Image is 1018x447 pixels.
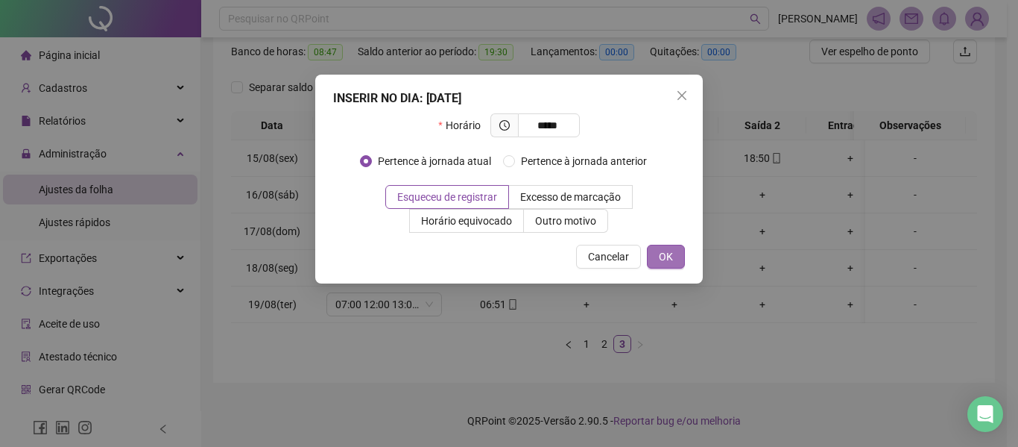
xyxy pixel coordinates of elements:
span: Outro motivo [535,215,596,227]
button: OK [647,245,685,269]
span: clock-circle [499,120,510,131]
span: Esqueceu de registrar [397,191,497,203]
span: Pertence à jornada anterior [515,153,653,169]
span: Horário equivocado [421,215,512,227]
span: Excesso de marcação [520,191,621,203]
span: OK [659,248,673,265]
button: Close [670,84,694,107]
div: Open Intercom Messenger [967,396,1003,432]
div: INSERIR NO DIA : [DATE] [333,90,685,107]
span: close [676,90,688,101]
span: Cancelar [588,248,629,265]
span: Pertence à jornada atual [372,153,497,169]
label: Horário [438,113,490,137]
button: Cancelar [576,245,641,269]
